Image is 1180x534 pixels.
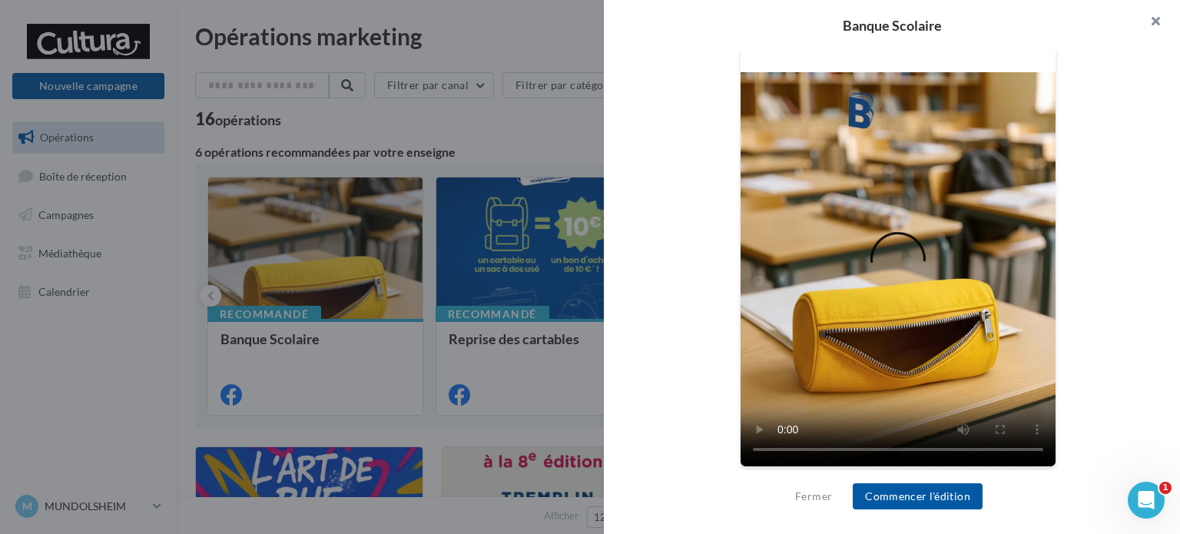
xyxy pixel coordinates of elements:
[1159,482,1172,494] span: 1
[628,18,1155,32] div: Banque Scolaire
[1128,482,1165,519] iframe: Intercom live chat
[853,483,983,509] button: Commencer l'édition
[789,487,838,506] button: Fermer
[740,467,1056,487] div: La prévisualisation est non-contractuelle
